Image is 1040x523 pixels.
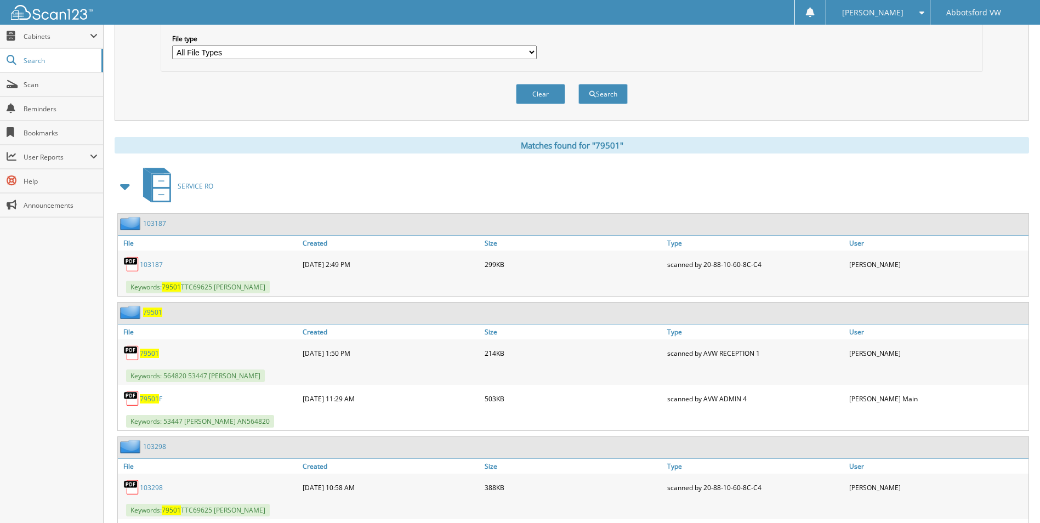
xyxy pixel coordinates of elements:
span: SERVICE RO [178,181,213,191]
a: User [846,236,1028,251]
a: Size [482,325,664,339]
span: 79501 [162,505,181,515]
span: 79501 [162,282,181,292]
a: Created [300,459,482,474]
a: Created [300,325,482,339]
div: scanned by 20-88-10-60-8C-C4 [664,253,846,275]
a: 79501F [140,394,162,403]
a: Type [664,325,846,339]
button: Clear [516,84,565,104]
img: folder2.png [120,305,143,319]
a: 103298 [143,442,166,451]
span: Keywords: TTC69625 [PERSON_NAME] [126,281,270,293]
div: scanned by AVW ADMIN 4 [664,388,846,410]
span: 79501 [140,394,159,403]
a: File [118,236,300,251]
span: Bookmarks [24,128,98,138]
div: [DATE] 11:29 AM [300,388,482,410]
div: [PERSON_NAME] [846,342,1028,364]
a: User [846,459,1028,474]
label: File type [172,34,537,43]
img: PDF.png [123,345,140,361]
div: 214KB [482,342,664,364]
div: Matches found for "79501" [115,137,1029,154]
a: Type [664,236,846,251]
iframe: Chat Widget [985,470,1040,523]
a: File [118,459,300,474]
a: 103187 [143,219,166,228]
img: PDF.png [123,390,140,407]
img: folder2.png [120,440,143,453]
span: Abbotsford VW [946,9,1001,16]
div: [DATE] 1:50 PM [300,342,482,364]
span: [PERSON_NAME] [842,9,903,16]
div: 388KB [482,476,664,498]
img: scan123-logo-white.svg [11,5,93,20]
div: scanned by 20-88-10-60-8C-C4 [664,476,846,498]
span: Cabinets [24,32,90,41]
a: SERVICE RO [137,164,213,208]
a: Created [300,236,482,251]
a: 79501 [143,308,162,317]
a: User [846,325,1028,339]
span: User Reports [24,152,90,162]
span: Scan [24,80,98,89]
div: 299KB [482,253,664,275]
a: 79501 [140,349,159,358]
div: 503KB [482,388,664,410]
span: Keywords: TTC69625 [PERSON_NAME] [126,504,270,516]
div: [PERSON_NAME] [846,253,1028,275]
a: 103298 [140,483,163,492]
div: [DATE] 2:49 PM [300,253,482,275]
img: PDF.png [123,479,140,496]
a: File [118,325,300,339]
span: Search [24,56,96,65]
span: Announcements [24,201,98,210]
a: 103187 [140,260,163,269]
a: Type [664,459,846,474]
button: Search [578,84,628,104]
span: Reminders [24,104,98,113]
a: Size [482,459,664,474]
a: Size [482,236,664,251]
div: [DATE] 10:58 AM [300,476,482,498]
span: Keywords: 53447 [PERSON_NAME] AN564820 [126,415,274,428]
div: [PERSON_NAME] Main [846,388,1028,410]
div: scanned by AVW RECEPTION 1 [664,342,846,364]
span: Help [24,177,98,186]
img: folder2.png [120,217,143,230]
div: [PERSON_NAME] [846,476,1028,498]
span: Keywords: 564820 53447 [PERSON_NAME] [126,369,265,382]
img: PDF.png [123,256,140,272]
